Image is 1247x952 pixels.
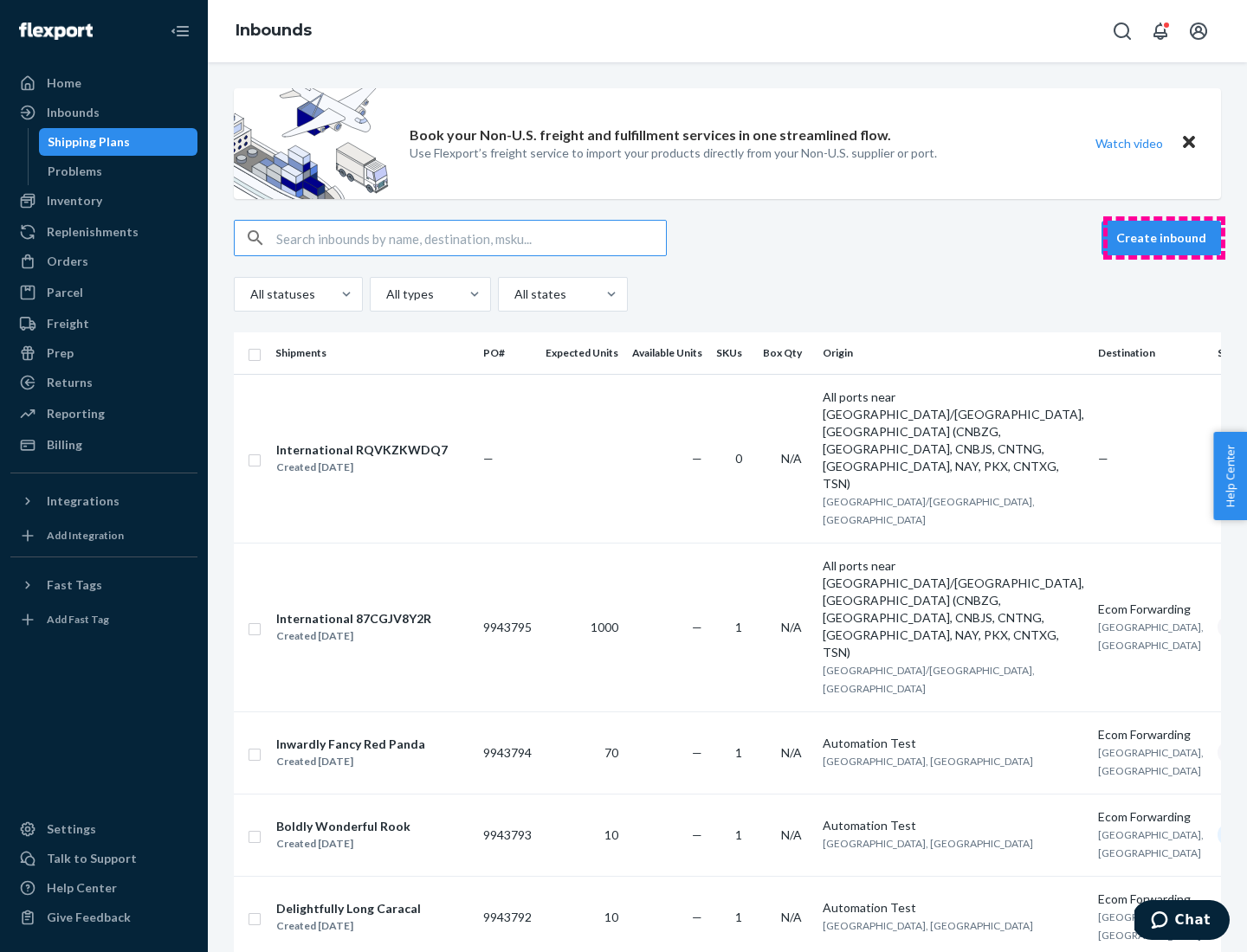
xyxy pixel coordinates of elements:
span: 10 [604,827,618,842]
span: — [692,745,702,760]
button: Help Center [1213,432,1247,520]
div: International RQVKZKWDQ7 [276,441,448,459]
span: [GEOGRAPHIC_DATA], [GEOGRAPHIC_DATA] [823,837,1033,850]
input: All statuses [249,286,250,303]
span: — [1098,451,1108,466]
span: N/A [781,451,802,466]
div: Automation Test [823,899,1084,917]
span: 1000 [591,620,618,634]
a: Help Center [10,874,197,902]
span: 0 [735,451,742,466]
span: N/A [781,827,802,842]
a: Reporting [10,400,197,428]
a: Inbounds [10,99,197,126]
a: Settings [10,815,197,843]
span: — [692,910,702,924]
div: Shipping Plans [48,133,130,151]
button: Integrations [10,487,197,515]
span: [GEOGRAPHIC_DATA], [GEOGRAPHIC_DATA] [1098,828,1204,859]
div: Boldly Wonderful Rook [276,818,410,835]
span: [GEOGRAPHIC_DATA], [GEOGRAPHIC_DATA] [1098,621,1204,652]
button: Create inbound [1102,221,1221,255]
td: 9943794 [476,711,539,794]
span: [GEOGRAPHIC_DATA], [GEOGRAPHIC_DATA] [823,755,1033,768]
div: Freight [47,315,89,332]
input: Search inbounds by name, destination, msku... [276,221,666,255]
span: — [483,451,494,466]
p: Use Flexport’s freight service to import your products directly from your Non-U.S. supplier or port. [410,145,937,162]
div: Add Fast Tag [47,612,109,627]
a: Prep [10,339,197,367]
img: Flexport logo [19,23,93,40]
div: Talk to Support [47,850,137,867]
span: — [692,451,702,466]
div: Prep [47,344,74,362]
button: Close [1178,131,1200,156]
div: Ecom Forwarding [1098,601,1204,618]
th: Expected Units [539,332,625,374]
a: Problems [39,158,198,185]
div: Inwardly Fancy Red Panda [276,736,425,753]
button: Watch video [1084,131,1174,156]
div: Replenishments [47,223,139,241]
button: Open notifications [1143,14,1178,48]
div: Created [DATE] [276,835,410,852]
ol: breadcrumbs [222,6,326,56]
div: Fast Tags [47,576,102,594]
span: 10 [604,910,618,924]
span: 1 [735,745,742,760]
span: 1 [735,910,742,924]
button: Give Feedback [10,904,197,931]
span: 1 [735,620,742,634]
button: Open account menu [1181,14,1216,48]
div: Created [DATE] [276,459,448,476]
div: Returns [47,374,93,391]
div: Ecom Forwarding [1098,891,1204,908]
th: Shipments [268,332,476,374]
span: — [692,827,702,842]
th: Destination [1091,332,1211,374]
a: Shipping Plans [39,128,198,156]
span: N/A [781,620,802,634]
span: N/A [781,745,802,760]
a: Freight [10,310,197,338]
th: SKUs [709,332,756,374]
span: [GEOGRAPHIC_DATA], [GEOGRAPHIC_DATA] [1098,746,1204,777]
input: All types [384,286,386,303]
button: Close Navigation [163,14,197,48]
div: International 87CGJV8Y2R [276,610,431,627]
div: Parcel [47,284,83,301]
span: 70 [604,745,618,760]
th: Available Units [625,332,709,374]
a: Home [10,69,197,97]
td: 9943793 [476,794,539,876]
div: Ecom Forwarding [1098,808,1204,826]
div: Inbounds [47,104,100,121]
a: Returns [10,369,197,396]
span: [GEOGRAPHIC_DATA]/[GEOGRAPHIC_DATA], [GEOGRAPHIC_DATA] [823,664,1035,695]
a: Add Fast Tag [10,606,197,634]
div: Reporting [47,405,105,422]
div: Automation Test [823,735,1084,752]
div: Settings [47,820,96,838]
th: PO# [476,332,539,374]
button: Open Search Box [1105,14,1140,48]
span: [GEOGRAPHIC_DATA], [GEOGRAPHIC_DATA] [823,919,1033,932]
th: Origin [816,332,1091,374]
input: All states [513,286,514,303]
div: Home [47,74,81,92]
div: Automation Test [823,817,1084,834]
div: Inventory [47,192,102,209]
a: Parcel [10,279,197,306]
div: Add Integration [47,528,124,543]
a: Inventory [10,187,197,215]
span: N/A [781,910,802,924]
a: Orders [10,248,197,275]
th: Box Qty [756,332,816,374]
div: Created [DATE] [276,917,421,935]
iframe: Opens a widget where you can chat to one of our agents [1134,900,1230,943]
div: Give Feedback [47,909,131,926]
span: — [692,620,702,634]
